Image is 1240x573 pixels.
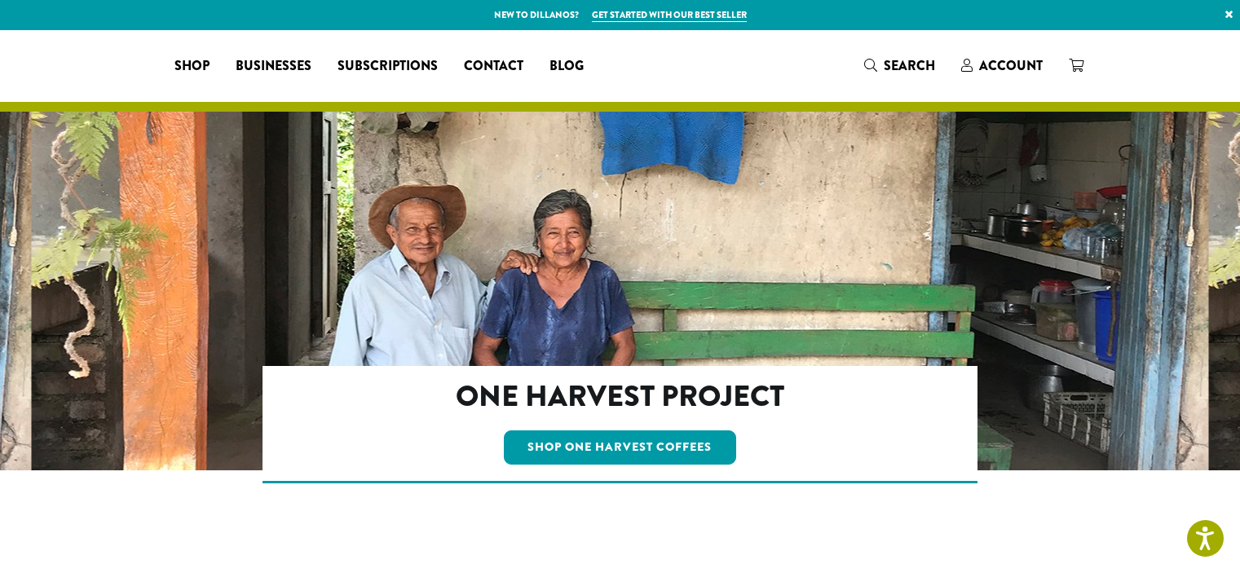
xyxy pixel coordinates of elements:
a: Search [851,52,948,79]
a: Get started with our best seller [592,8,747,22]
span: Businesses [236,56,311,77]
span: Subscriptions [338,56,438,77]
span: Blog [549,56,584,77]
a: Shop One Harvest Coffees [504,430,737,465]
span: Shop [174,56,210,77]
a: Shop [161,53,223,79]
span: Search [884,56,935,75]
h2: One Harvest Project [333,379,907,414]
span: Contact [464,56,523,77]
span: Account [979,56,1043,75]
